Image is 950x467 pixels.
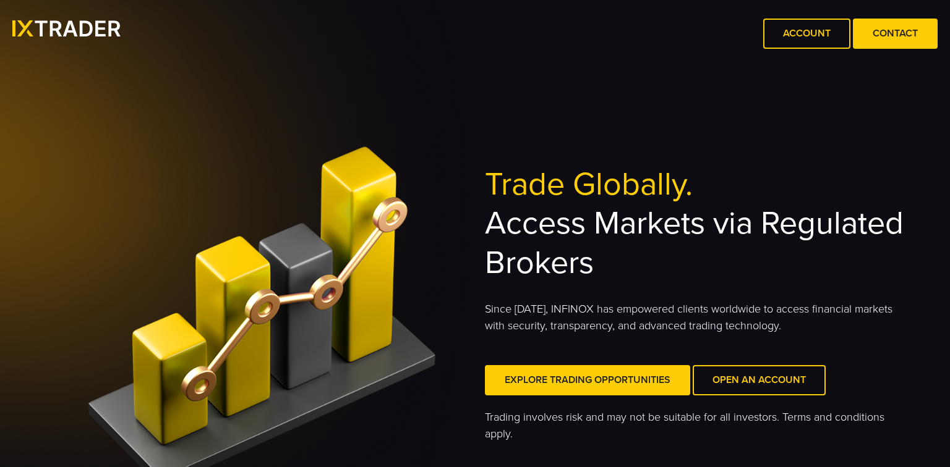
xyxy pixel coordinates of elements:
h2: Access Markets via Regulated Brokers [485,165,908,282]
a: Contact [853,19,938,49]
a: Explore Trading Opportunities [485,365,690,395]
a: Account [763,19,850,49]
span: Trade Globally. [485,165,693,204]
p: Trading involves risk and may not be suitable for all investors. Terms and conditions apply. [485,409,908,442]
a: Open an Account [693,365,826,395]
p: Since [DATE], INFINOX has empowered clients worldwide to access financial markets with security, ... [485,301,908,334]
